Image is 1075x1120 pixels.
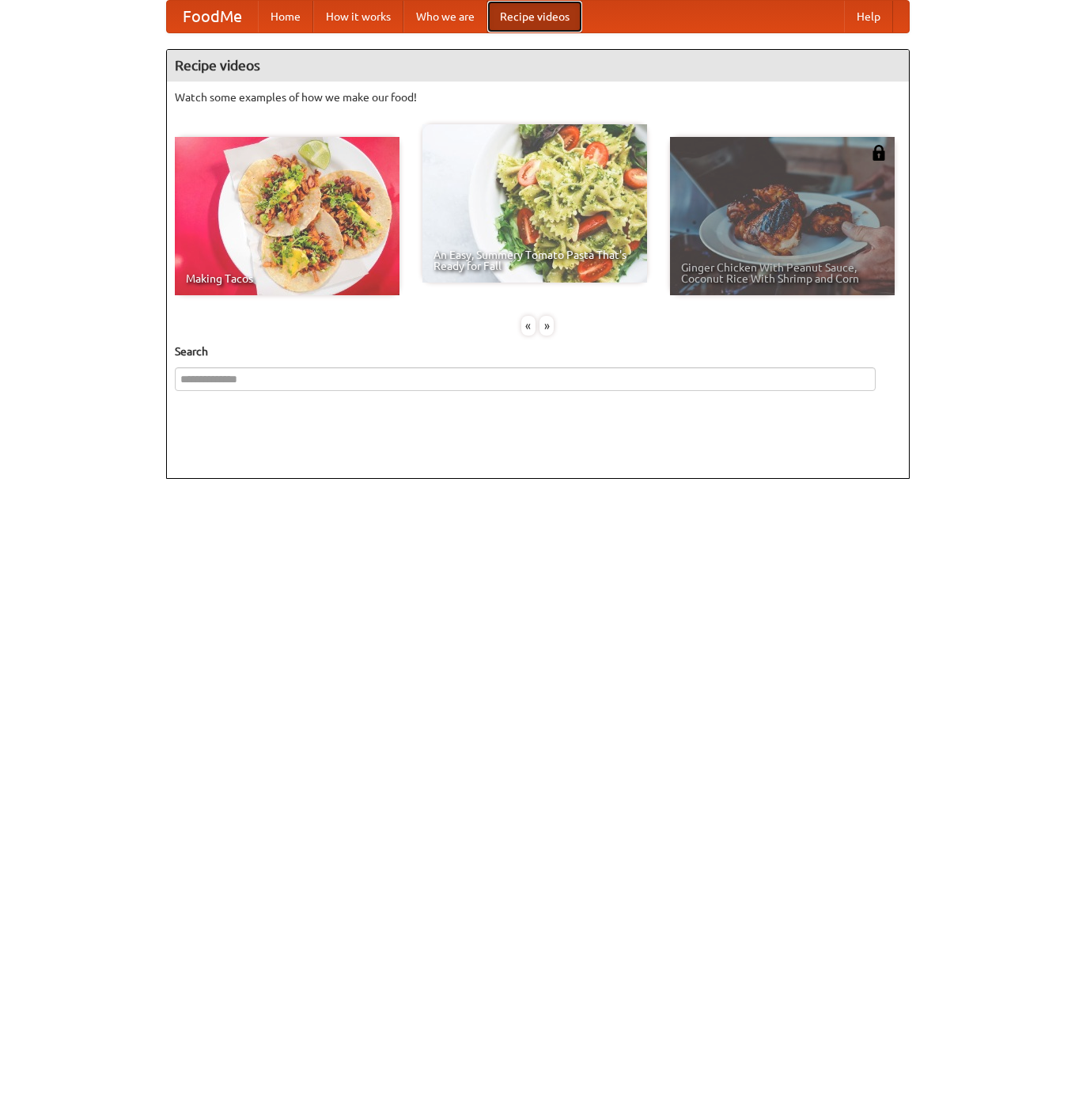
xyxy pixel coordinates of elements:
a: Help [844,1,893,32]
a: Recipe videos [487,1,582,32]
span: An Easy, Summery Tomato Pasta That's Ready for Fall [433,249,636,271]
div: » [539,316,554,336]
a: Who we are [403,1,487,32]
a: Home [258,1,313,32]
a: FoodMe [167,1,258,32]
span: Making Tacos [186,273,388,284]
img: 483408.png [871,145,887,161]
a: Making Tacos [175,137,399,295]
h4: Recipe videos [167,50,909,82]
p: Watch some examples of how we make our food! [175,89,901,105]
h5: Search [175,344,901,359]
a: An Easy, Summery Tomato Pasta That's Ready for Fall [422,124,647,283]
div: « [521,316,536,336]
a: How it works [313,1,403,32]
